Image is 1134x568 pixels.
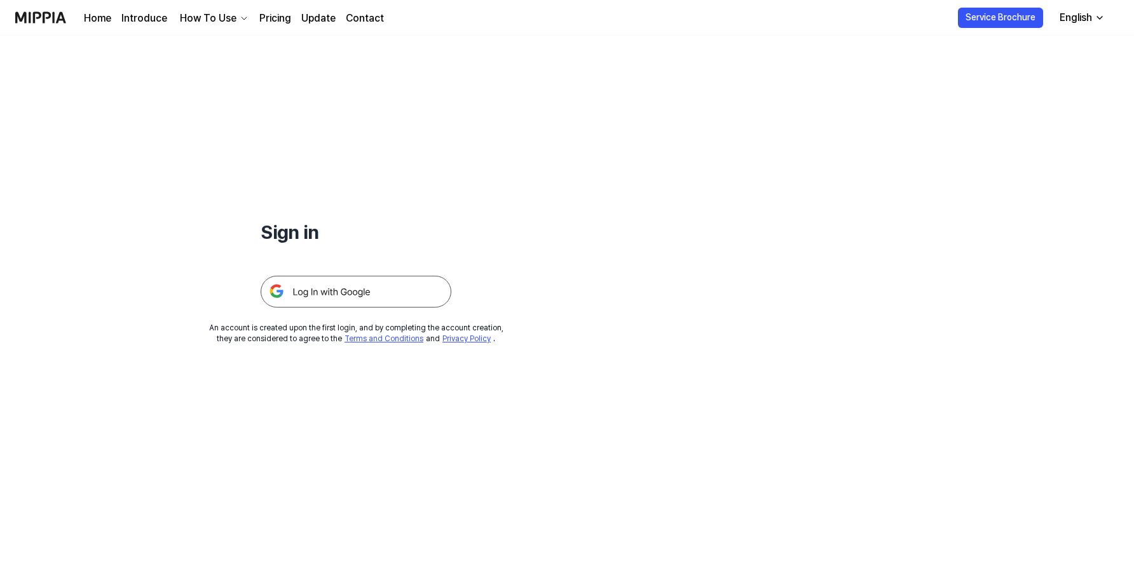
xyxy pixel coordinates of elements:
a: Update [301,11,336,26]
div: An account is created upon the first login, and by completing the account creation, they are cons... [209,323,503,344]
a: Terms and Conditions [345,334,423,343]
img: 구글 로그인 버튼 [261,276,451,308]
div: How To Use [177,11,239,26]
a: Privacy Policy [442,334,491,343]
div: English [1057,10,1095,25]
a: Home [84,11,111,26]
h1: Sign in [261,219,451,245]
a: Contact [346,11,384,26]
a: Introduce [121,11,167,26]
button: English [1049,5,1112,30]
a: Pricing [259,11,291,26]
button: Service Brochure [958,8,1043,28]
button: How To Use [177,11,249,26]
